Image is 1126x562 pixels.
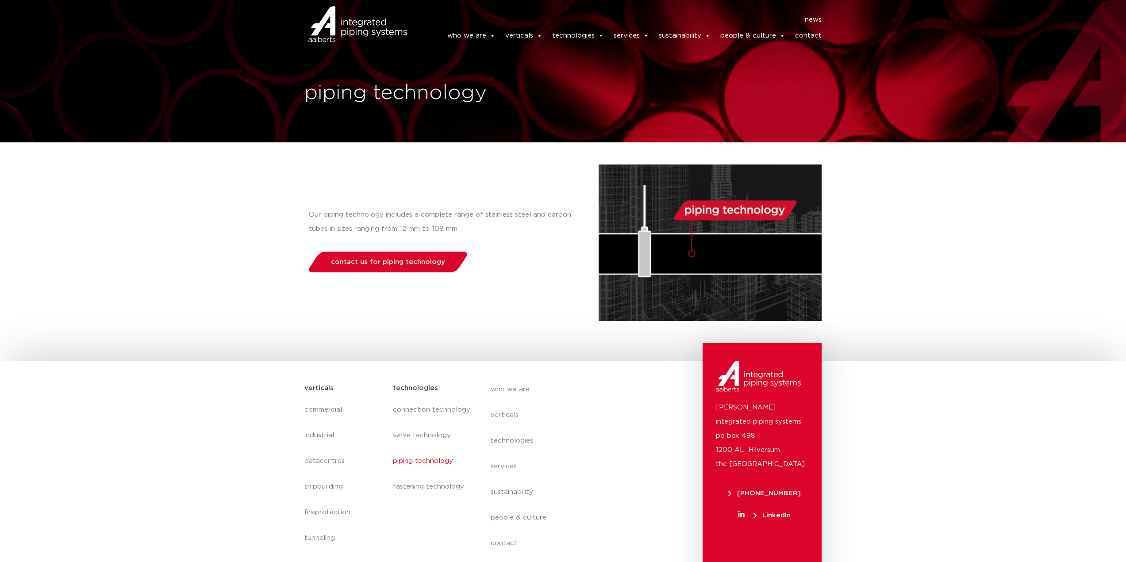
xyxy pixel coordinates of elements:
[728,490,801,497] span: [PHONE_NUMBER]
[491,531,653,556] a: contact
[491,479,653,505] a: sustainability
[393,381,438,395] h5: technologies
[552,27,604,45] a: technologies
[309,208,581,236] p: Our piping technology includes a complete range of stainless steel and carbon tubes in sizes rang...
[304,525,384,551] a: tunneling
[614,27,649,45] a: services
[304,500,384,525] a: fireprotection
[304,381,334,395] h5: verticals
[420,13,822,27] nav: Menu
[393,397,473,423] a: connection technology
[331,259,445,265] span: contact us for piping technology
[491,505,653,531] a: people & culture
[720,27,785,45] a: people & culture
[491,377,653,402] a: who we are
[304,397,384,423] a: commercial
[753,512,791,519] span: LinkedIn
[447,27,496,45] a: who we are
[491,377,653,556] nav: Menu
[393,448,473,474] a: piping technology
[304,423,384,448] a: industrial
[491,454,653,479] a: services
[304,79,559,107] h1: piping technology
[505,27,542,45] a: verticals
[491,402,653,428] a: verticals
[716,512,813,519] a: LinkedIn
[393,397,473,500] nav: Menu
[304,448,384,474] a: datacentres
[393,423,473,448] a: valve technology
[491,428,653,454] a: technologies
[716,490,813,497] a: [PHONE_NUMBER]
[304,474,384,500] a: shipbuilding
[795,27,822,45] a: contact
[306,252,469,272] a: contact us for piping technology
[393,474,473,500] a: fastening technology
[659,27,711,45] a: sustainability
[805,13,822,27] a: news
[716,401,808,471] p: [PERSON_NAME] integrated piping systems po box 498 1200 AL Hilversum the [GEOGRAPHIC_DATA]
